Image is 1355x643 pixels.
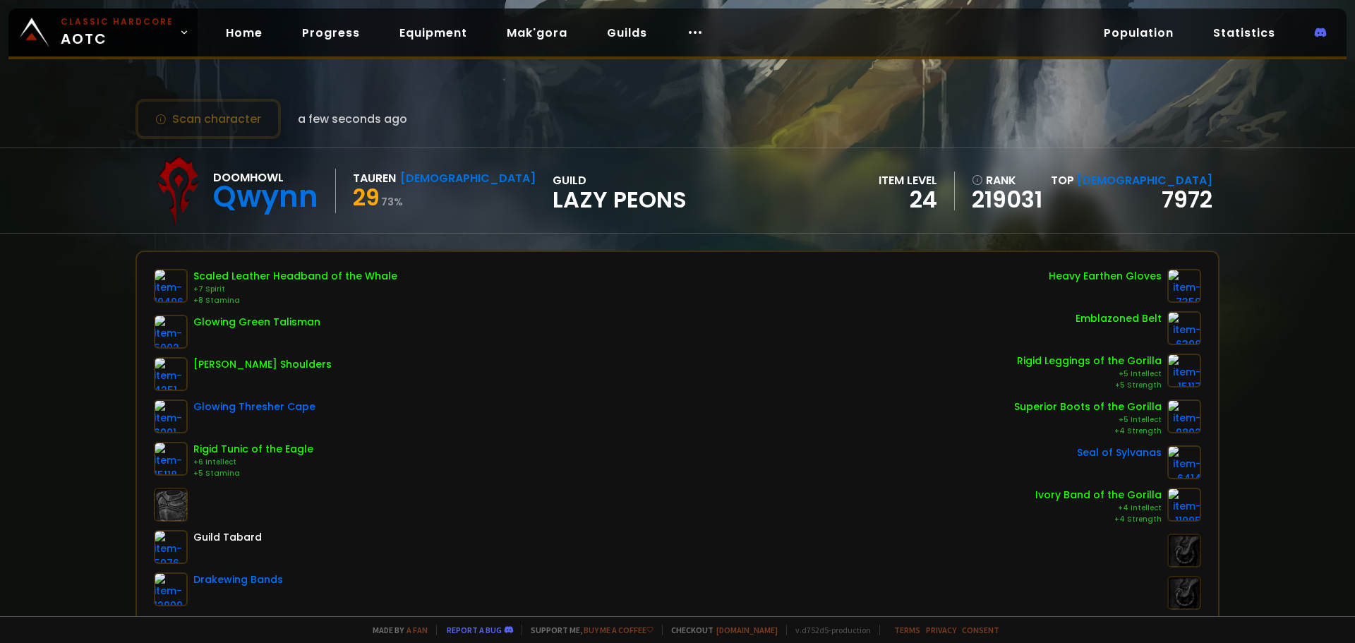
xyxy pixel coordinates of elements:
a: Guilds [596,18,658,47]
div: +8 Stamina [193,295,397,306]
div: item level [879,172,937,189]
img: item-7359 [1167,269,1201,303]
div: +5 Intellect [1017,368,1162,380]
a: Home [215,18,274,47]
span: Support me, [522,625,654,635]
a: Classic HardcoreAOTC [8,8,198,56]
div: +5 Stamina [193,468,313,479]
a: a fan [406,625,428,635]
button: Scan character [135,99,281,139]
span: Made by [364,625,428,635]
img: item-5976 [154,530,188,564]
div: Qwynn [213,186,318,208]
a: Mak'gora [495,18,579,47]
span: AOTC [61,16,174,49]
span: Checkout [662,625,778,635]
span: [DEMOGRAPHIC_DATA] [1077,172,1212,188]
a: 7972 [1162,184,1212,215]
a: Population [1092,18,1185,47]
div: +4 Intellect [1035,503,1162,514]
div: 24 [879,189,937,210]
img: item-15117 [1167,354,1201,387]
div: +7 Spirit [193,284,397,295]
small: 73 % [381,195,403,209]
img: item-5002 [154,315,188,349]
div: [PERSON_NAME] Shoulders [193,357,332,372]
a: Privacy [926,625,956,635]
span: a few seconds ago [298,110,407,128]
span: v. d752d5 - production [786,625,871,635]
img: item-6414 [1167,445,1201,479]
a: [DOMAIN_NAME] [716,625,778,635]
div: Ivory Band of the Gorilla [1035,488,1162,503]
a: 219031 [972,189,1042,210]
div: +4 Strength [1014,426,1162,437]
img: item-15118 [154,442,188,476]
div: Guild Tabard [193,530,262,545]
div: Superior Boots of the Gorilla [1014,399,1162,414]
a: Statistics [1202,18,1287,47]
small: Classic Hardcore [61,16,174,28]
a: Progress [291,18,371,47]
div: Heavy Earthen Gloves [1049,269,1162,284]
div: Rigid Tunic of the Eagle [193,442,313,457]
div: [DEMOGRAPHIC_DATA] [400,169,536,187]
div: +6 Intellect [193,457,313,468]
div: Seal of Sylvanas [1077,445,1162,460]
div: +4 Strength [1035,514,1162,525]
a: Buy me a coffee [584,625,654,635]
img: item-6398 [1167,311,1201,345]
div: Emblazoned Belt [1076,311,1162,326]
img: item-11995 [1167,488,1201,522]
img: item-9802 [1167,399,1201,433]
a: Terms [894,625,920,635]
div: Glowing Thresher Cape [193,399,315,414]
div: Drakewing Bands [193,572,283,587]
div: Glowing Green Talisman [193,315,320,330]
div: rank [972,172,1042,189]
div: guild [553,172,687,210]
a: Report a bug [447,625,502,635]
a: Consent [962,625,999,635]
img: item-6901 [154,399,188,433]
a: Equipment [388,18,478,47]
img: item-12999 [154,572,188,606]
div: Scaled Leather Headband of the Whale [193,269,397,284]
span: Lazy Peons [553,189,687,210]
div: Rigid Leggings of the Gorilla [1017,354,1162,368]
div: Doomhowl [213,169,318,186]
div: Top [1051,172,1212,189]
span: 29 [353,181,380,213]
div: Tauren [353,169,396,187]
img: item-4251 [154,357,188,391]
div: +5 Intellect [1014,414,1162,426]
div: +5 Strength [1017,380,1162,391]
img: item-10406 [154,269,188,303]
